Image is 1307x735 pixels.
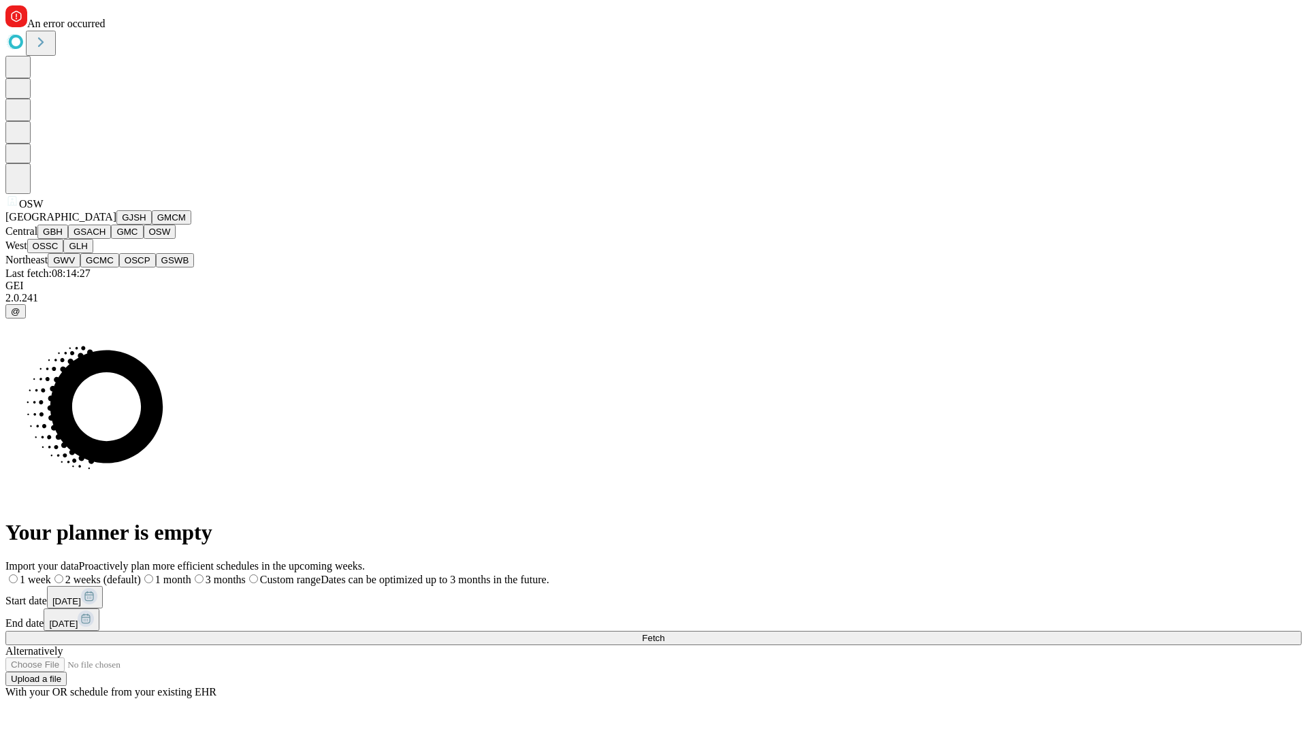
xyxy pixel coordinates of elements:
div: 2.0.241 [5,292,1302,304]
span: Alternatively [5,645,63,657]
button: OSCP [119,253,156,267]
input: 1 month [144,574,153,583]
span: [GEOGRAPHIC_DATA] [5,211,116,223]
button: GCMC [80,253,119,267]
span: Central [5,225,37,237]
button: GWV [48,253,80,267]
button: GMCM [152,210,191,225]
button: [DATE] [44,608,99,631]
div: GEI [5,280,1302,292]
span: With your OR schedule from your existing EHR [5,686,216,698]
input: 1 week [9,574,18,583]
button: GMC [111,225,143,239]
button: GSWB [156,253,195,267]
span: 3 months [206,574,246,585]
span: @ [11,306,20,316]
span: Dates can be optimized up to 3 months in the future. [321,574,549,585]
span: 2 weeks (default) [65,574,141,585]
span: Import your data [5,560,79,572]
span: 1 week [20,574,51,585]
span: Proactively plan more efficient schedules in the upcoming weeks. [79,560,365,572]
span: 1 month [155,574,191,585]
span: [DATE] [52,596,81,606]
button: Upload a file [5,672,67,686]
input: 2 weeks (default) [54,574,63,583]
span: Last fetch: 08:14:27 [5,267,91,279]
button: Fetch [5,631,1302,645]
button: OSSC [27,239,64,253]
button: [DATE] [47,586,103,608]
span: Northeast [5,254,48,265]
button: GLH [63,239,93,253]
div: Start date [5,586,1302,608]
button: GSACH [68,225,111,239]
button: @ [5,304,26,318]
input: 3 months [195,574,204,583]
input: Custom rangeDates can be optimized up to 3 months in the future. [249,574,258,583]
span: Custom range [260,574,321,585]
span: West [5,240,27,251]
h1: Your planner is empty [5,520,1302,545]
span: OSW [19,198,44,210]
span: An error occurred [27,18,106,29]
span: Fetch [642,633,664,643]
button: GBH [37,225,68,239]
button: GJSH [116,210,152,225]
div: End date [5,608,1302,631]
button: OSW [144,225,176,239]
span: [DATE] [49,619,78,629]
